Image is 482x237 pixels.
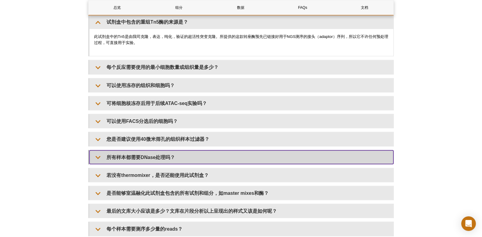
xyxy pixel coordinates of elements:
summary: 每个样本需要测序多少量的reads？ [89,222,393,236]
summary: 可以使用冻存的组织和细胞吗？ [89,79,393,92]
a: 数据 [212,0,269,15]
p: 此试剂盒中的Tn5是由我司克隆，表达，纯化，验证的超活性突变克隆。所提供的这款转座酶预先已链接好用于NGS测序的接头（adaptor）序列，所以它不许任何预处理过程，可直接用于实验。 [94,34,389,46]
summary: 试剂盒中包含的重组Tn5酶的来源是？ [89,15,393,29]
summary: 每个反应需要使用的最小细胞数量或组织量是多少？ [89,60,393,74]
div: Open Intercom Messenger [461,216,476,231]
summary: 最后的文库大小应该是多少？文库在片段分析以上呈现出的样式又该是如何呢？ [89,204,393,218]
a: FAQs [274,0,331,15]
summary: 可以使用FACS分选后的细胞吗？ [89,114,393,128]
summary: 所有样本都需要DNase处理吗？ [89,151,393,164]
summary: 您是否建议使用40微米筛孔的组织样本过滤器？ [89,132,393,146]
a: 总览 [89,0,146,15]
summary: 若没有thermomixer，是否还能使用此试剂盒？ [89,168,393,182]
a: 文档 [336,0,393,15]
summary: 可将细胞核冻存后用于后续ATAC-seq实验吗？ [89,96,393,110]
a: 组分 [150,0,208,15]
summary: 是否能够室温融化此试剂盒包含的所有试剂和组分，如master mixes和酶？ [89,186,393,200]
